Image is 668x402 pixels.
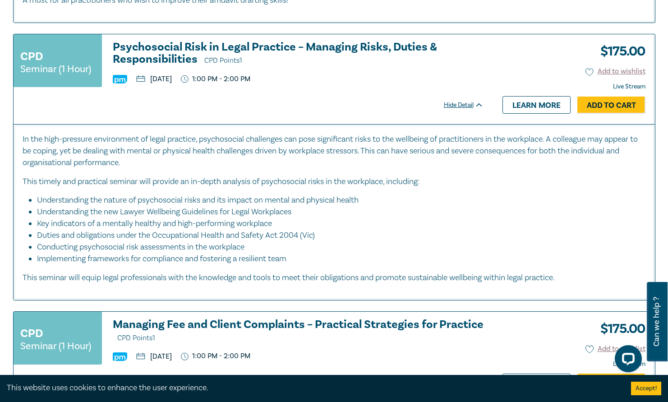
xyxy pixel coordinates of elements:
[37,218,637,230] li: Key indicators of a mentally healthy and high-performing workplace
[136,353,172,360] p: [DATE]
[113,75,127,83] img: Practice Management & Business Skills
[7,382,617,394] div: This website uses cookies to enhance the user experience.
[444,101,493,110] div: Hide Detail
[23,272,646,284] p: This seminar will equip legal professionals with the knowledge and tools to meet their obligation...
[20,48,43,65] h3: CPD
[37,241,637,253] li: Conducting psychosocial risk assessments in the workplace
[37,194,637,206] li: Understanding the nature of psychosocial risks and its impact on mental and physical health
[585,344,645,354] button: Add to wishlist
[113,352,127,361] img: Practice Management & Business Skills
[181,352,251,360] p: 1:00 PM - 2:00 PM
[585,66,645,77] button: Add to wishlist
[113,319,484,344] h3: Managing Fee and Client Complaints – Practical Strategies for Practice
[652,287,661,356] span: Can we help ?
[37,253,646,265] li: Implementing frameworks for compliance and fostering a resilient team
[113,41,484,67] h3: Psychosocial Risk in Legal Practice – Managing Risks, Duties & Responsibilities
[204,56,242,65] span: CPD Points 1
[20,342,91,351] small: Seminar (1 Hour)
[113,41,484,67] a: Psychosocial Risk in Legal Practice – Managing Risks, Duties & Responsibilities CPD Points1
[20,65,91,74] small: Seminar (1 Hour)
[502,374,571,391] a: Learn more
[181,75,251,83] p: 1:00 PM - 2:00 PM
[117,333,155,342] span: CPD Points 1
[631,382,661,395] button: Accept cookies
[608,342,645,379] iframe: LiveChat chat widget
[113,319,484,344] a: Managing Fee and Client Complaints – Practical Strategies for Practice CPD Points1
[20,325,43,342] h3: CPD
[594,41,645,62] h3: $ 175.00
[502,96,571,113] a: Learn more
[613,83,645,91] strong: Live Stream
[577,97,645,114] a: Add to Cart
[23,134,646,169] p: In the high-pressure environment of legal practice, psychosocial challenges can pose significant ...
[594,319,645,339] h3: $ 175.00
[37,230,637,241] li: Duties and obligations under the Occupational Health and Safety Act 2004 (Vic)
[136,75,172,83] p: [DATE]
[23,176,646,188] p: This timely and practical seminar will provide an in-depth analysis of psychosocial risks in the ...
[37,206,637,218] li: Understanding the new Lawyer Wellbeing Guidelines for Legal Workplaces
